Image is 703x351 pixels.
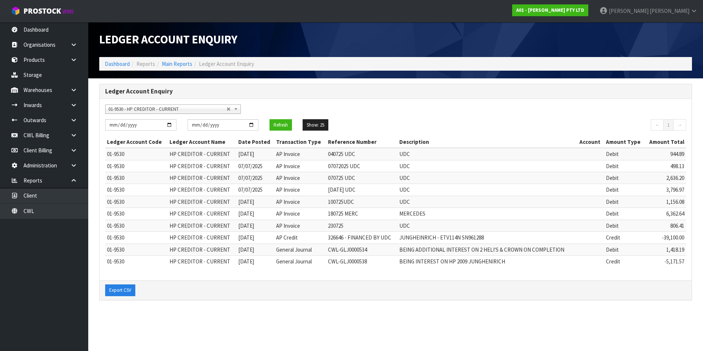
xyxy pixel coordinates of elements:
td: Debit [604,220,645,231]
nav: Page navigation [500,119,686,133]
td: 07072025 UDC [326,160,397,172]
td: 326646 - FINANCED BY UDC [326,232,397,244]
td: Debit [604,172,645,184]
td: [DATE] [236,208,275,220]
td: 100725UDC [326,196,397,208]
td: Debit [604,208,645,220]
td: UDC [397,160,578,172]
th: Transaction Type [274,136,326,148]
span: 01- [107,210,114,217]
td: UDC [397,148,578,160]
td: AP Invoice [274,160,326,172]
span: 944.89 [670,150,684,157]
span: HP CREDITOR - CURRENT [169,186,230,193]
td: Debit [604,184,645,196]
a: 1 [663,119,674,131]
span: Ledger Account Enquiry [99,32,238,47]
td: AP Invoice [274,172,326,184]
td: 070725 UDC [326,172,397,184]
button: Refresh [270,119,292,131]
strong: A01 - [PERSON_NAME] PTY LTD [516,7,584,13]
td: Debit [604,148,645,160]
td: AP Invoice [274,196,326,208]
span: [PERSON_NAME] [650,7,689,14]
td: Credit [604,255,645,267]
td: 9530 [105,184,168,196]
td: Debit [604,196,645,208]
a: → [673,119,686,131]
td: UDC [397,220,578,231]
span: 1,418.19 [666,246,684,253]
span: 6,362.64 [666,210,684,217]
a: Dashboard [105,60,130,67]
span: 806.41 [670,222,684,229]
span: ProStock [24,6,61,16]
a: Main Reports [162,60,192,67]
td: AP Invoice [274,220,326,231]
td: CWL-GLJ0000538 [326,255,397,267]
td: CWL-GLJ0000534 [326,244,397,255]
span: 01- [107,174,114,181]
span: -39,100.00 [662,234,684,241]
span: 01-9530 - HP CREDITOR - CURRENT [108,105,226,114]
span: 01- [107,222,114,229]
td: [DATE] [236,255,275,267]
td: AP Invoice [274,208,326,220]
td: AP Invoice [274,184,326,196]
td: [DATE] [236,232,275,244]
th: Reference Number [326,136,397,148]
span: -5,171.57 [664,258,684,265]
td: 9530 [105,172,168,184]
a: ← [651,119,664,131]
span: HP CREDITOR - CURRENT [169,150,230,157]
td: [DATE] [236,220,275,231]
td: 230725 [326,220,397,231]
span: 1,156.08 [666,198,684,205]
td: 9530 [105,196,168,208]
td: Debit [604,244,645,255]
button: Show: 25 [303,119,328,131]
td: 9530 [105,208,168,220]
span: HP CREDITOR - CURRENT [169,246,230,253]
td: AP Invoice [274,148,326,160]
span: HP CREDITOR - CURRENT [169,210,230,217]
span: Reports [136,60,155,67]
td: BEING INTEREST ON HP 2009 JUNGHENIRICH [397,255,578,267]
td: 9530 [105,160,168,172]
span: 01- [107,163,114,170]
span: 01- [107,234,114,241]
td: 9530 [105,255,168,267]
th: Amount Type [604,136,645,148]
th: Ledger Account Name [168,136,236,148]
td: 9530 [105,232,168,244]
span: Ledger Account Enquiry [199,60,254,67]
span: HP CREDITOR - CURRENT [169,222,230,229]
span: 3,796.97 [666,186,684,193]
th: Date Posted [236,136,275,148]
th: Ledger Account Code [105,136,168,148]
td: UDC [397,172,578,184]
th: Description [397,136,578,148]
td: UDC [397,196,578,208]
td: UDC [397,184,578,196]
td: 9530 [105,244,168,255]
input: Fromt [105,119,176,131]
td: [DATE] UDC [326,184,397,196]
img: cube-alt.png [11,6,20,15]
span: 2,636.20 [666,174,684,181]
button: Export CSV [105,284,135,296]
span: 498.13 [670,163,684,170]
td: 07/07/2025 [236,172,275,184]
span: HP CREDITOR - CURRENT [169,198,230,205]
td: [DATE] [236,148,275,160]
td: Debit [604,160,645,172]
td: 07/07/2025 [236,184,275,196]
td: JUNGHEINRICH - ETV114N SN961288 [397,232,578,244]
span: HP CREDITOR - CURRENT [169,163,230,170]
span: [PERSON_NAME] [609,7,649,14]
span: 01- [107,150,114,157]
a: A01 - [PERSON_NAME] PTY LTD [512,4,588,16]
span: 01- [107,198,114,205]
span: 01- [107,246,114,253]
td: 040725 UDC [326,148,397,160]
